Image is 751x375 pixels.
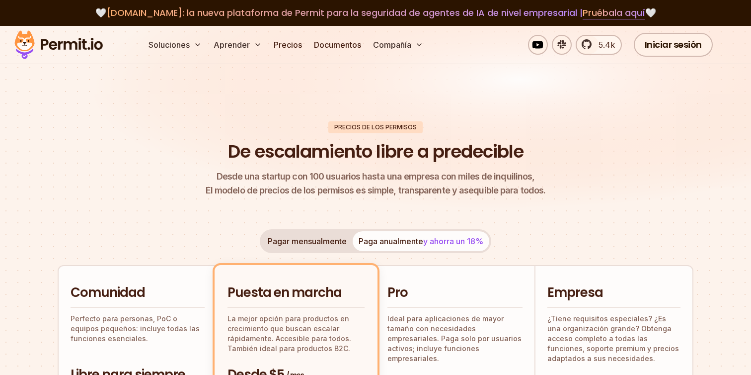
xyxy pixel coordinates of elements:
[576,35,622,55] a: 5.4k
[387,314,522,363] font: Ideal para aplicaciones de mayor tamaño con necesidades empresariales. Paga solo por usuarios act...
[71,283,145,301] font: Comunidad
[217,171,535,182] font: Desde una startup con 100 usuarios hasta una empresa con miles de inquilinos,
[206,185,545,195] font: El modelo de precios de los permisos es simple, transparente y asequible para todos.
[95,6,106,19] font: 🤍
[71,314,200,343] font: Perfecto para personas, PoC o equipos pequeños: incluye todas las funciones esenciales.
[149,40,190,50] font: Soluciones
[373,40,411,50] font: Compañía
[369,35,427,55] button: Compañía
[334,123,417,131] font: Precios de los permisos
[228,139,524,164] font: De escalamiento libre a predecible
[547,283,603,301] font: Empresa
[262,231,353,251] button: Pagar mensualmente
[210,35,266,55] button: Aprender
[645,38,702,51] font: Iniciar sesión
[645,6,656,19] font: 🤍
[10,28,107,62] img: Logotipo del permiso
[145,35,206,55] button: Soluciones
[106,6,583,19] font: [DOMAIN_NAME]: la nueva plataforma de Permit para la seguridad de agentes de IA de nivel empresar...
[547,314,679,363] font: ¿Tiene requisitos especiales? ¿Es una organización grande? Obtenga acceso completo a todas las fu...
[227,283,342,301] font: Puesta en marcha
[274,40,302,50] font: Precios
[314,40,361,50] font: Documentos
[270,35,306,55] a: Precios
[227,314,351,353] font: La mejor opción para productos en crecimiento que buscan escalar rápidamente. Accesible para todo...
[214,40,250,50] font: Aprender
[634,33,713,57] a: Iniciar sesión
[268,236,347,246] font: Pagar mensualmente
[387,283,408,301] font: Pro
[599,40,615,50] font: 5.4k
[310,35,365,55] a: Documentos
[583,6,645,19] a: Pruébala aquí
